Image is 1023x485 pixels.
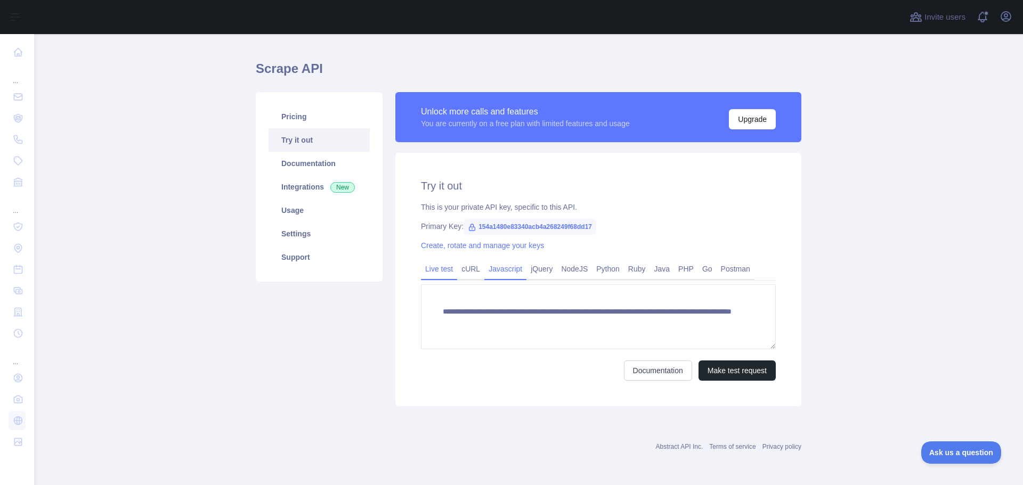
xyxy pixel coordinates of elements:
div: You are currently on a free plan with limited features and usage [421,118,630,129]
a: Javascript [484,260,526,277]
a: Create, rotate and manage your keys [421,241,544,250]
a: jQuery [526,260,557,277]
a: Documentation [624,360,692,381]
div: ... [9,64,26,85]
a: Pricing [269,105,370,128]
a: Java [650,260,675,277]
a: Live test [421,260,457,277]
a: Support [269,245,370,269]
a: Try it out [269,128,370,152]
a: PHP [674,260,698,277]
div: Unlock more calls and features [421,105,630,118]
h1: Scrape API [256,60,801,86]
div: ... [9,345,26,366]
a: cURL [457,260,484,277]
a: Settings [269,222,370,245]
a: Postman [717,260,754,277]
a: Terms of service [709,443,756,450]
span: Invite users [924,11,965,23]
a: Privacy policy [762,443,801,450]
div: ... [9,194,26,215]
div: Primary Key: [421,221,776,232]
div: This is your private API key, specific to this API. [421,202,776,212]
span: New [330,182,355,193]
a: NodeJS [557,260,592,277]
button: Make test request [699,360,776,381]
a: Usage [269,199,370,222]
button: Upgrade [729,109,776,129]
span: 154a1480e83340acb4a268249f68dd17 [464,219,596,235]
a: Ruby [624,260,650,277]
a: Documentation [269,152,370,175]
button: Invite users [907,9,968,26]
a: Abstract API Inc. [656,443,703,450]
a: Python [592,260,624,277]
a: Go [698,260,717,277]
h2: Try it out [421,178,776,193]
iframe: Toggle Customer Support [921,441,1002,464]
a: Integrations New [269,175,370,199]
